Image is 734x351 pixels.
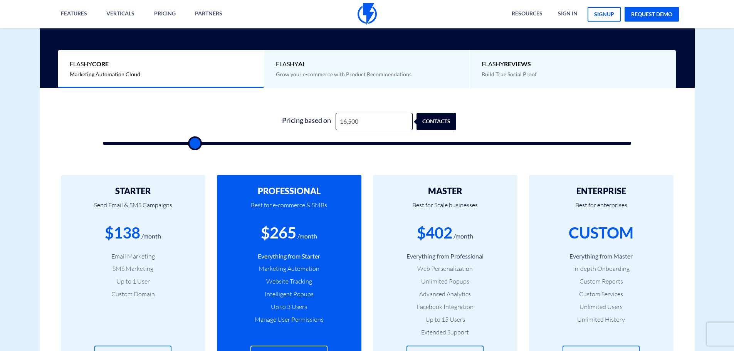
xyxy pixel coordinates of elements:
[72,264,194,273] li: SMS Marketing
[541,196,662,222] p: Best for enterprises
[541,252,662,261] li: Everything from Master
[482,60,664,69] span: Flashy
[417,222,452,244] div: $402
[261,222,296,244] div: $265
[276,60,458,69] span: Flashy
[385,252,506,261] li: Everything from Professional
[297,232,317,241] div: /month
[454,232,473,241] div: /month
[92,60,109,67] b: Core
[228,252,350,261] li: Everything from Starter
[72,290,194,299] li: Custom Domain
[625,7,679,22] a: request demo
[228,186,350,196] h2: PROFESSIONAL
[569,222,633,244] div: CUSTOM
[276,71,412,77] span: Grow your e-commerce with Product Recommendations
[385,186,506,196] h2: MASTER
[385,277,506,286] li: Unlimited Popups
[541,315,662,324] li: Unlimited History
[141,232,161,241] div: /month
[72,277,194,286] li: Up to 1 User
[298,60,304,67] b: AI
[385,328,506,337] li: Extended Support
[541,264,662,273] li: In-depth Onboarding
[541,290,662,299] li: Custom Services
[70,60,252,69] span: Flashy
[422,113,461,130] div: contacts
[541,302,662,311] li: Unlimited Users
[72,196,194,222] p: Send Email & SMS Campaigns
[228,290,350,299] li: Intelligent Popups
[228,264,350,273] li: Marketing Automation
[504,60,531,67] b: REVIEWS
[588,7,621,22] a: signup
[385,264,506,273] li: Web Personalization
[385,196,506,222] p: Best for Scale businesses
[541,186,662,196] h2: ENTERPRISE
[482,71,537,77] span: Build True Social Proof
[105,222,140,244] div: $138
[72,252,194,261] li: Email Marketing
[228,302,350,311] li: Up to 3 Users
[385,315,506,324] li: Up to 15 Users
[228,315,350,324] li: Manage User Permissions
[228,277,350,286] li: Website Tracking
[385,302,506,311] li: Facebook Integration
[70,71,140,77] span: Marketing Automation Cloud
[72,186,194,196] h2: STARTER
[278,113,336,130] div: Pricing based on
[541,277,662,286] li: Custom Reports
[228,196,350,222] p: Best for e-commerce & SMBs
[385,290,506,299] li: Advanced Analytics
